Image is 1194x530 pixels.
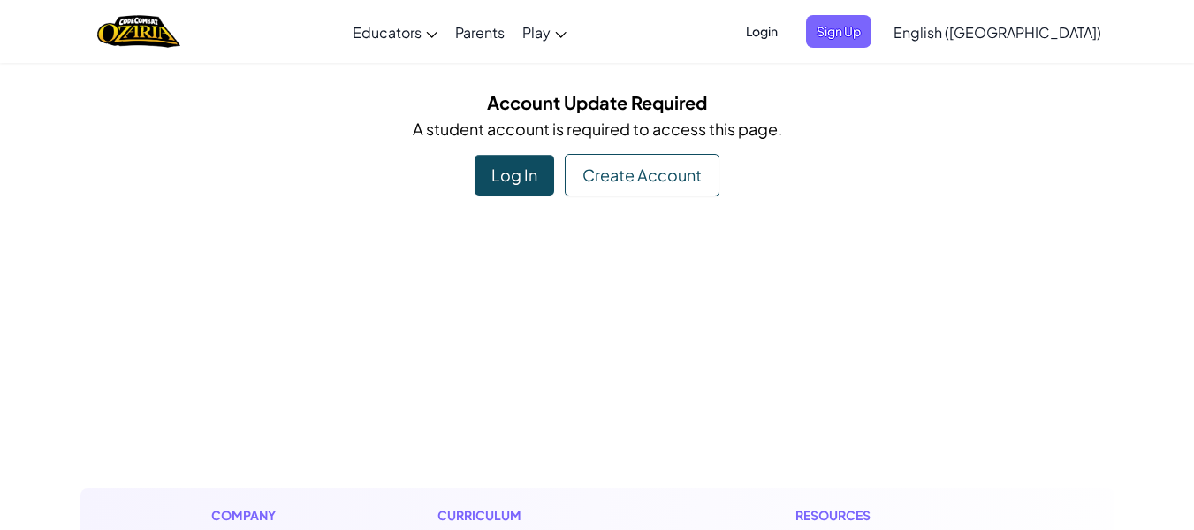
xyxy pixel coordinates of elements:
h1: Company [211,506,293,525]
a: Parents [446,8,513,56]
h1: Curriculum [437,506,651,525]
img: Home [97,13,179,50]
h5: Account Update Required [94,88,1101,116]
span: Play [522,23,551,42]
p: A student account is required to access this page. [94,116,1101,142]
a: Play [513,8,575,56]
a: Ozaria by CodeCombat logo [97,13,179,50]
div: Create Account [565,154,719,196]
div: Log In [475,155,554,196]
a: Educators [344,8,446,56]
button: Login [735,15,788,48]
span: English ([GEOGRAPHIC_DATA]) [894,23,1101,42]
span: Educators [353,23,422,42]
a: English ([GEOGRAPHIC_DATA]) [885,8,1110,56]
button: Sign Up [806,15,871,48]
h1: Resources [795,506,984,525]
